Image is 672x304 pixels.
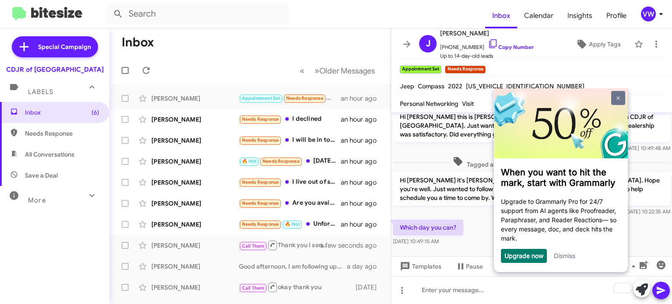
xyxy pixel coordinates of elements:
[25,129,99,138] span: Needs Response
[400,100,458,108] span: Personal Networking
[641,7,656,21] div: vw
[426,37,430,51] span: J
[242,285,265,291] span: Call Them
[242,200,279,206] span: Needs Response
[91,108,99,117] span: (6)
[393,172,670,206] p: Hi [PERSON_NAME] it's [PERSON_NAME] at Ourisman CDJR of [GEOGRAPHIC_DATA]. Hope you're well. Just...
[398,259,441,274] span: Templates
[315,65,319,76] span: »
[462,100,474,108] span: Visit
[341,115,384,124] div: an hour ago
[239,219,341,229] div: Unfortunately not [DATE] if possible maybe later [DATE] once I'm done with my appointment
[151,115,239,124] div: [PERSON_NAME]
[151,199,239,208] div: [PERSON_NAME]
[25,171,58,180] span: Save a Deal
[239,282,356,293] div: okay thank you
[448,82,462,90] span: 2022
[286,95,323,101] span: Needs Response
[295,62,380,80] nav: Page navigation example
[242,243,265,249] span: Call Them
[38,42,91,51] span: Special Campaign
[341,94,384,103] div: an hour ago
[239,114,341,124] div: I declined
[242,158,257,164] span: 🔥 Hot
[393,238,439,245] span: [DATE] 10:49:15 AM
[262,158,300,164] span: Needs Response
[151,241,239,250] div: [PERSON_NAME]
[12,108,132,154] p: Upgrade to Grammarly Pro for 24/7 support from AI agents like Proofreader, Paraphraser, and Reade...
[151,220,239,229] div: [PERSON_NAME]
[127,8,131,12] img: close_x_white.png
[393,109,670,142] p: Hi [PERSON_NAME] this is [PERSON_NAME], General Sales Manager at Ourisman CDJR of [GEOGRAPHIC_DAT...
[566,36,630,52] button: Apply Tags
[239,156,341,166] div: [DATE] I have a appointment with the vip at 12
[12,36,98,57] a: Special Campaign
[28,88,53,96] span: Labels
[418,82,444,90] span: Compass
[331,241,384,250] div: a few seconds ago
[294,62,310,80] button: Previous
[239,198,341,208] div: Are you available on the weekend?
[15,164,54,171] a: Upgrade now
[151,178,239,187] div: [PERSON_NAME]
[393,220,463,235] p: Which day you can?
[309,62,380,80] button: Next
[25,108,99,117] span: Inbox
[151,136,239,145] div: [PERSON_NAME]
[239,240,331,251] div: Thank you I sent everything to you
[300,65,304,76] span: «
[341,178,384,187] div: an hour ago
[341,136,384,145] div: an hour ago
[633,7,662,21] button: vw
[341,199,384,208] div: an hour ago
[25,150,74,159] span: All Conversations
[589,36,621,52] span: Apply Tags
[440,28,534,38] span: [PERSON_NAME]
[356,283,384,292] div: [DATE]
[400,82,414,90] span: Jeep
[391,259,448,274] button: Templates
[466,259,483,274] span: Pause
[242,137,279,143] span: Needs Response
[341,157,384,166] div: an hour ago
[319,66,375,76] span: Older Messages
[151,262,239,271] div: [PERSON_NAME]
[12,79,132,100] h3: When you want to hit the mark, start with Grammarly
[448,259,490,274] button: Pause
[239,93,341,103] div: Which day you can?
[239,135,341,145] div: I will be in touch with [PERSON_NAME] directly when I am ready to purchase. Please do not contact...
[285,221,300,227] span: 🔥 Hot
[151,283,239,292] div: [PERSON_NAME]
[28,196,46,204] span: More
[239,262,347,271] div: Good afternoon, I am following up with Sky in regards to your application.
[466,82,584,90] span: [US_VEHICLE_IDENTIFICATION_NUMBER]
[485,3,517,28] a: Inbox
[341,220,384,229] div: an hour ago
[445,66,485,73] small: Needs Response
[391,276,672,304] div: To enrich screen reader interactions, please activate Accessibility in Grammarly extension settings
[242,95,280,101] span: Appointment Set
[560,3,599,28] a: Insights
[151,94,239,103] div: [PERSON_NAME]
[65,164,86,171] a: Dismiss
[440,52,534,60] span: Up to 14-day-old leads
[242,116,279,122] span: Needs Response
[242,221,279,227] span: Needs Response
[517,3,560,28] a: Calendar
[151,157,239,166] div: [PERSON_NAME]
[449,156,614,169] span: Tagged as 'Appointment Set' on [DATE] 11:46:11 AM
[400,66,441,73] small: Appointment Set
[122,35,154,49] h1: Inbox
[106,3,290,24] input: Search
[239,177,341,187] div: I live out of state. I was looking for a price quote as the local dealership was still a little h...
[6,65,104,74] div: CDJR of [GEOGRAPHIC_DATA]
[440,38,534,52] span: [PHONE_NUMBER]
[599,3,633,28] a: Profile
[242,179,279,185] span: Needs Response
[347,262,384,271] div: a day ago
[488,44,534,50] a: Copy Number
